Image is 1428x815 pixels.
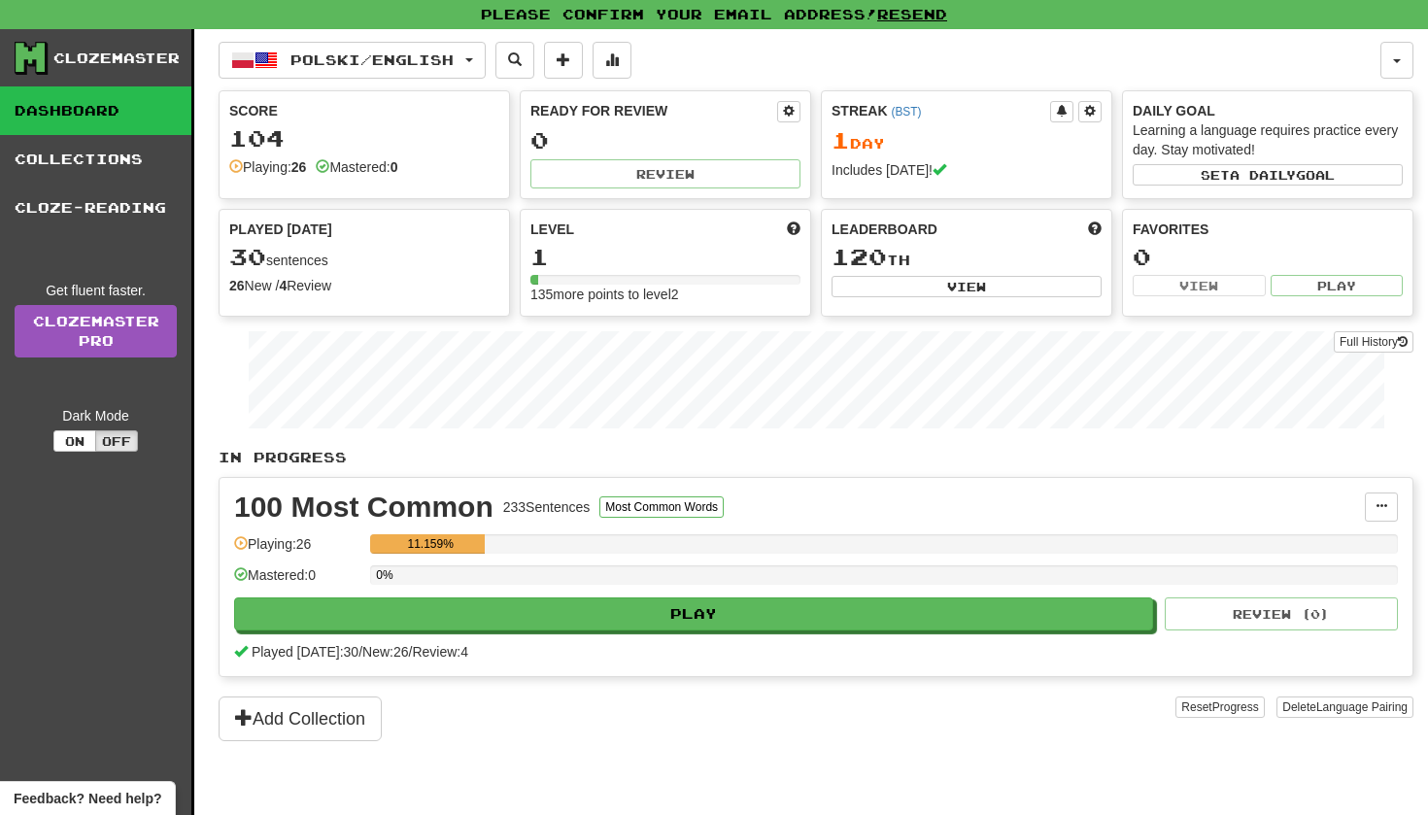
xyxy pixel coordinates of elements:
[1133,101,1403,120] div: Daily Goal
[279,278,287,293] strong: 4
[234,492,493,522] div: 100 Most Common
[53,430,96,452] button: On
[291,159,307,175] strong: 26
[832,160,1102,180] div: Includes [DATE]!
[832,101,1050,120] div: Streak
[891,105,921,119] a: (BST)
[530,128,800,153] div: 0
[1133,120,1403,159] div: Learning a language requires practice every day. Stay motivated!
[1133,164,1403,186] button: Seta dailygoal
[229,245,499,270] div: sentences
[530,245,800,269] div: 1
[1230,168,1296,182] span: a daily
[234,565,360,597] div: Mastered: 0
[229,157,306,177] div: Playing:
[219,42,486,79] button: Polski/English
[1212,700,1259,714] span: Progress
[1165,597,1398,630] button: Review (0)
[14,789,161,808] span: Open feedback widget
[15,305,177,357] a: ClozemasterPro
[530,285,800,304] div: 135 more points to level 2
[787,220,800,239] span: Score more points to level up
[234,534,360,566] div: Playing: 26
[1133,275,1266,296] button: View
[1276,696,1413,718] button: DeleteLanguage Pairing
[391,159,398,175] strong: 0
[1088,220,1102,239] span: This week in points, UTC
[362,644,408,660] span: New: 26
[544,42,583,79] button: Add sentence to collection
[832,245,1102,270] div: th
[229,243,266,270] span: 30
[1271,275,1404,296] button: Play
[832,128,1102,153] div: Day
[15,406,177,425] div: Dark Mode
[316,157,397,177] div: Mastered:
[832,276,1102,297] button: View
[530,159,800,188] button: Review
[832,243,887,270] span: 120
[1133,245,1403,269] div: 0
[1316,700,1408,714] span: Language Pairing
[409,644,413,660] span: /
[530,220,574,239] span: Level
[53,49,180,68] div: Clozemaster
[832,126,850,153] span: 1
[412,644,468,660] span: Review: 4
[234,597,1153,630] button: Play
[229,278,245,293] strong: 26
[229,101,499,120] div: Score
[495,42,534,79] button: Search sentences
[1175,696,1264,718] button: ResetProgress
[229,220,332,239] span: Played [DATE]
[358,644,362,660] span: /
[593,42,631,79] button: More stats
[15,281,177,300] div: Get fluent faster.
[877,6,947,22] a: Resend
[376,534,485,554] div: 11.159%
[832,220,937,239] span: Leaderboard
[1133,220,1403,239] div: Favorites
[229,276,499,295] div: New / Review
[229,126,499,151] div: 104
[290,51,454,68] span: Polski / English
[219,696,382,741] button: Add Collection
[530,101,777,120] div: Ready for Review
[1334,331,1413,353] button: Full History
[252,644,358,660] span: Played [DATE]: 30
[503,497,591,517] div: 233 Sentences
[219,448,1413,467] p: In Progress
[599,496,724,518] button: Most Common Words
[95,430,138,452] button: Off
